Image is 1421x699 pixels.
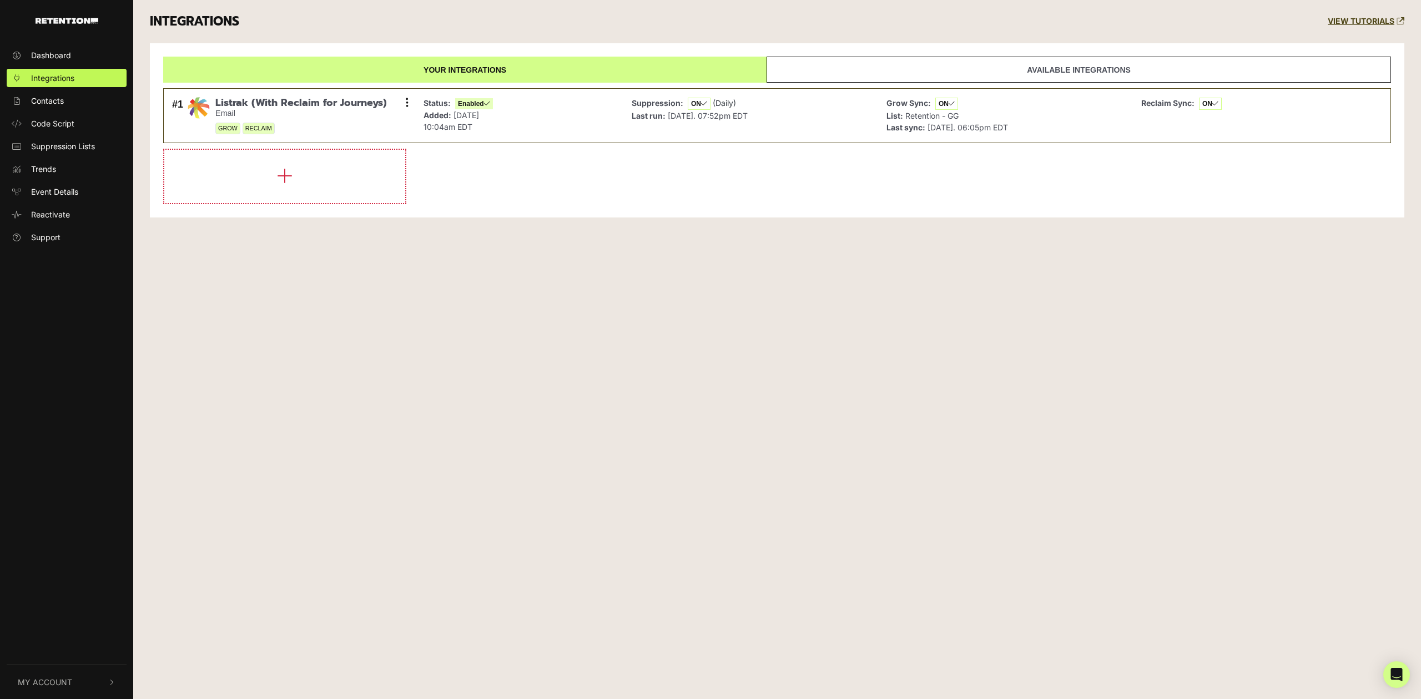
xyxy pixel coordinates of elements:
[7,205,127,224] a: Reactivate
[424,98,451,108] strong: Status:
[935,98,958,110] span: ON
[7,46,127,64] a: Dashboard
[767,57,1391,83] a: Available integrations
[188,97,210,119] img: Listrak (With Reclaim for Journeys)
[886,111,903,120] strong: List:
[7,92,127,110] a: Contacts
[31,163,56,175] span: Trends
[31,209,70,220] span: Reactivate
[1141,98,1195,108] strong: Reclaim Sync:
[172,97,183,135] div: #1
[31,186,78,197] span: Event Details
[7,114,127,133] a: Code Script
[905,111,959,120] span: Retention - GG
[7,665,127,699] button: My Account
[424,110,479,131] span: [DATE] 10:04am EDT
[668,111,748,120] span: [DATE]. 07:52pm EDT
[31,231,61,243] span: Support
[163,57,767,83] a: Your integrations
[31,95,64,107] span: Contacts
[150,14,239,29] h3: INTEGRATIONS
[1383,661,1410,688] div: Open Intercom Messenger
[36,18,98,24] img: Retention.com
[455,98,493,109] span: Enabled
[886,98,931,108] strong: Grow Sync:
[215,97,387,109] span: Listrak (With Reclaim for Journeys)
[18,676,72,688] span: My Account
[215,123,240,134] span: GROW
[928,123,1008,132] span: [DATE]. 06:05pm EDT
[713,98,736,108] span: (Daily)
[31,72,74,84] span: Integrations
[7,137,127,155] a: Suppression Lists
[243,123,275,134] span: RECLAIM
[215,109,387,118] small: Email
[688,98,710,110] span: ON
[31,140,95,152] span: Suppression Lists
[31,118,74,129] span: Code Script
[7,69,127,87] a: Integrations
[632,98,683,108] strong: Suppression:
[424,110,451,120] strong: Added:
[31,49,71,61] span: Dashboard
[632,111,666,120] strong: Last run:
[7,160,127,178] a: Trends
[886,123,925,132] strong: Last sync:
[1328,17,1404,26] a: VIEW TUTORIALS
[7,183,127,201] a: Event Details
[1199,98,1222,110] span: ON
[7,228,127,246] a: Support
